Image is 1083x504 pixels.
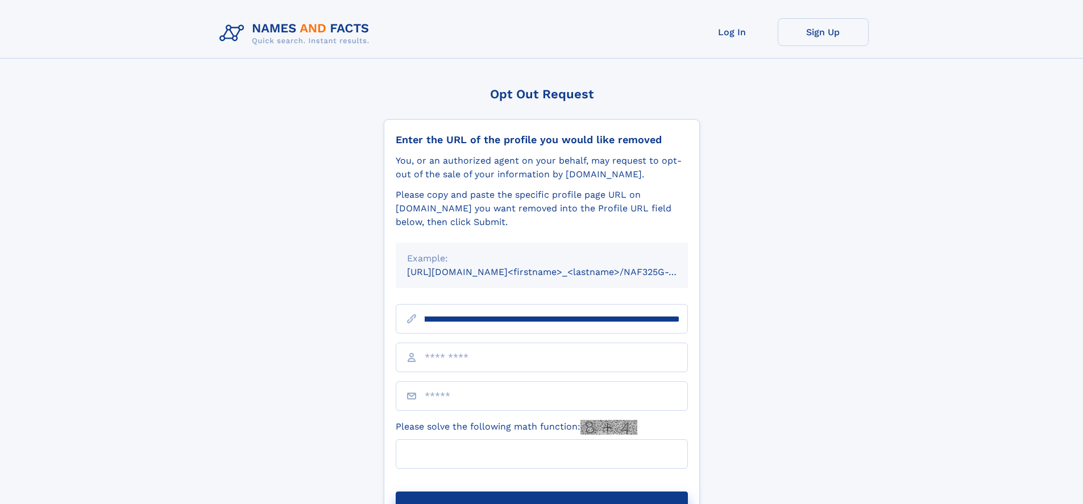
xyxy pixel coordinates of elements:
[396,420,637,435] label: Please solve the following math function:
[407,266,709,277] small: [URL][DOMAIN_NAME]<firstname>_<lastname>/NAF325G-xxxxxxxx
[215,18,379,49] img: Logo Names and Facts
[407,252,677,265] div: Example:
[396,188,688,229] div: Please copy and paste the specific profile page URL on [DOMAIN_NAME] you want removed into the Pr...
[778,18,869,46] a: Sign Up
[396,134,688,146] div: Enter the URL of the profile you would like removed
[396,154,688,181] div: You, or an authorized agent on your behalf, may request to opt-out of the sale of your informatio...
[687,18,778,46] a: Log In
[384,87,700,101] div: Opt Out Request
